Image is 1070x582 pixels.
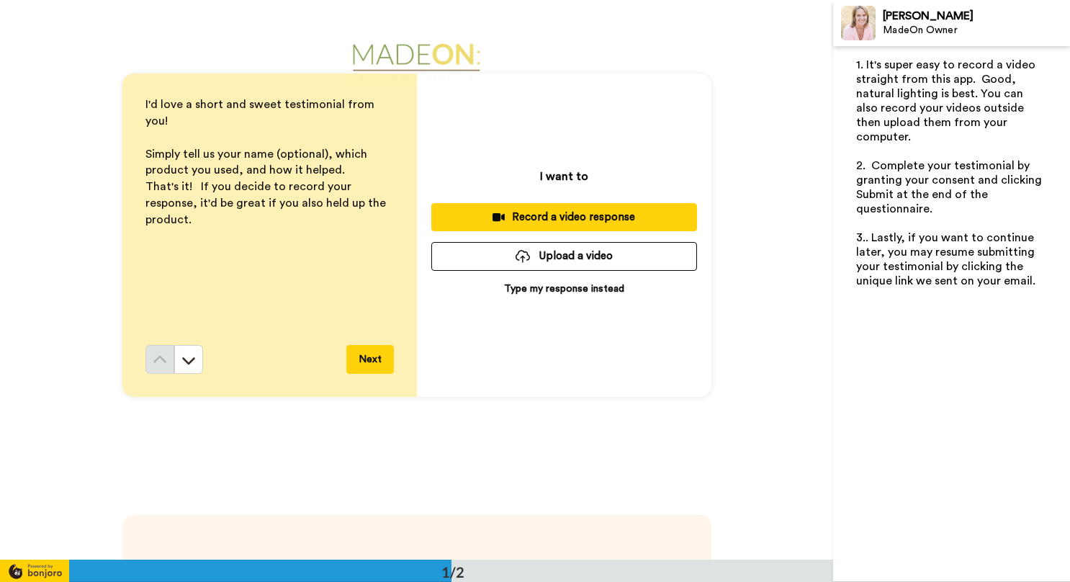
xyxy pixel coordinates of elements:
span: Simply tell us your name (optional), which product you used, and how it helped. [145,148,370,176]
span: 3.. Lastly, if you want to continue later, you may resume submitting your testimonial by clicking... [856,232,1038,287]
img: Profile Image [841,6,876,40]
button: Next [346,345,394,374]
span: That's it! If you decide to record your response, it'd be great if you also held up the product. [145,181,389,225]
span: I'd love a short and sweet testimonial from you! [145,99,377,127]
div: MadeOn Owner [883,24,1069,37]
p: Type my response instead [504,282,624,296]
p: I want to [540,168,588,185]
button: Record a video response [431,203,697,231]
span: 1. It's super easy to record a video straight from this app. Good, natural lighting is best. You ... [856,59,1038,143]
div: Record a video response [443,210,685,225]
span: 2. Complete your testimonial by granting your consent and clicking Submit at the end of the quest... [856,160,1045,215]
div: [PERSON_NAME] [883,9,1069,23]
div: 1/2 [418,562,487,582]
button: Upload a video [431,242,697,270]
